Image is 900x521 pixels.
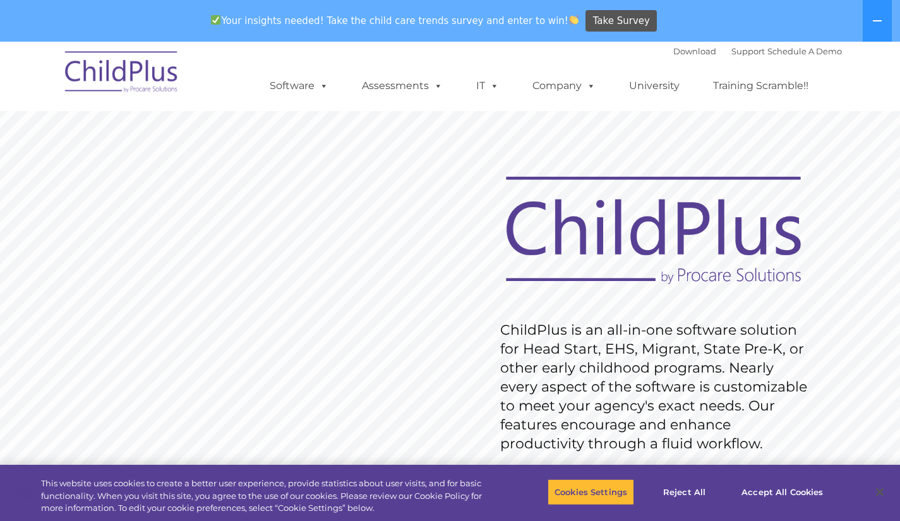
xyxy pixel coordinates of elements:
a: Support [731,46,765,56]
a: University [616,73,692,99]
a: Assessments [349,73,455,99]
a: IT [464,73,512,99]
button: Cookies Settings [548,479,634,505]
font: | [673,46,842,56]
a: Schedule A Demo [767,46,842,56]
img: 👏 [569,15,579,25]
img: ChildPlus by Procare Solutions [59,42,185,105]
a: Company [520,73,608,99]
button: Close [866,478,894,506]
img: ✅ [211,15,220,25]
a: Training Scramble!! [700,73,821,99]
span: Your insights needed! Take the child care trends survey and enter to win! [206,8,584,33]
a: Take Survey [585,10,657,32]
div: This website uses cookies to create a better user experience, provide statistics about user visit... [41,477,495,515]
button: Reject All [645,479,724,505]
span: Take Survey [593,10,650,32]
a: Software [257,73,341,99]
rs-layer: ChildPlus is an all-in-one software solution for Head Start, EHS, Migrant, State Pre-K, or other ... [500,321,813,453]
a: Download [673,46,716,56]
button: Accept All Cookies [735,479,830,505]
